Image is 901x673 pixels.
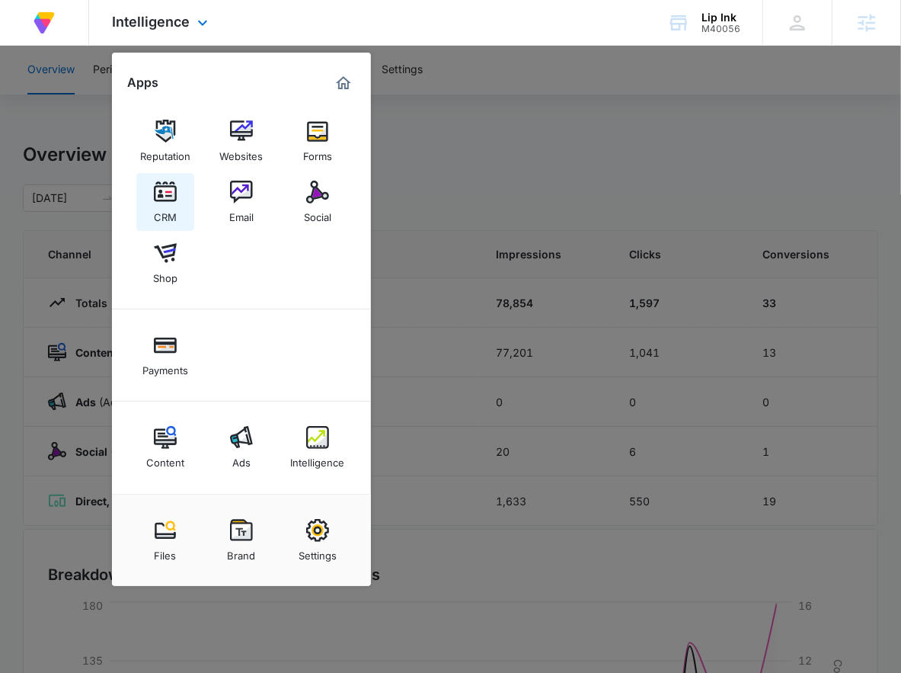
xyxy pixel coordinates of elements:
[30,9,58,37] img: Volusion
[136,418,194,476] a: Content
[289,511,347,569] a: Settings
[291,449,345,469] div: Intelligence
[701,11,740,24] div: account name
[155,542,177,562] div: Files
[136,511,194,569] a: Files
[112,14,190,30] span: Intelligence
[136,112,194,170] a: Reputation
[212,418,270,476] a: Ads
[701,24,740,34] div: account id
[154,204,177,223] div: CRM
[232,449,251,469] div: Ads
[299,542,337,562] div: Settings
[136,173,194,231] a: CRM
[142,357,188,377] div: Payments
[289,418,347,476] a: Intelligence
[303,143,332,162] div: Forms
[146,449,184,469] div: Content
[127,75,158,90] h2: Apps
[140,143,190,162] div: Reputation
[331,71,356,95] a: Marketing 360® Dashboard
[220,143,264,162] div: Websites
[289,112,347,170] a: Forms
[229,204,254,223] div: Email
[228,542,256,562] div: Brand
[136,326,194,384] a: Payments
[212,112,270,170] a: Websites
[153,264,177,284] div: Shop
[212,511,270,569] a: Brand
[136,234,194,292] a: Shop
[289,173,347,231] a: Social
[304,204,331,223] div: Social
[212,173,270,231] a: Email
